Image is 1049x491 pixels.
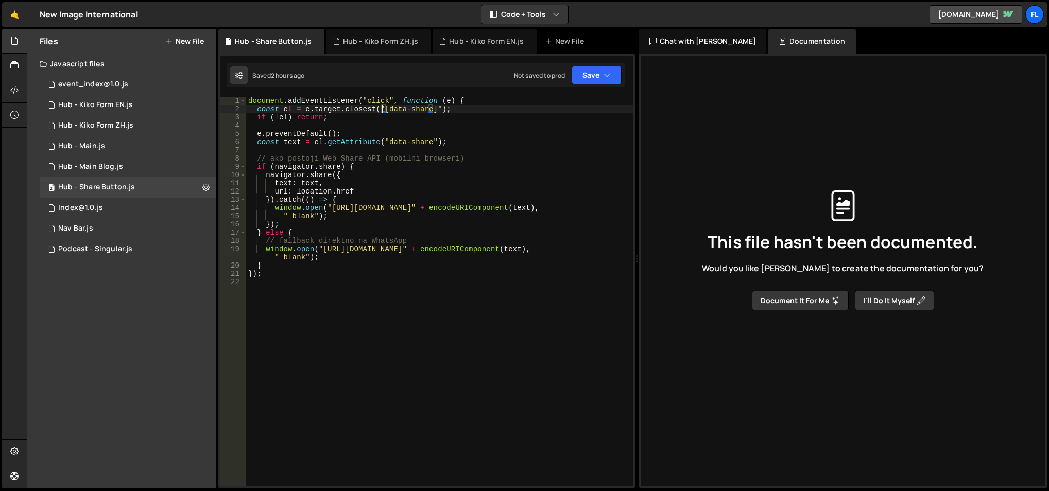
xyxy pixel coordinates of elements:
[930,5,1022,24] a: [DOMAIN_NAME]
[220,278,246,286] div: 22
[1025,5,1044,24] a: Fl
[58,100,133,110] div: Hub - Kiko Form EN.js
[40,218,216,239] div: 15795/46513.js
[572,66,622,84] button: Save
[220,196,246,204] div: 13
[48,184,55,192] span: 2
[220,105,246,113] div: 2
[220,97,246,105] div: 1
[449,36,524,46] div: Hub - Kiko Form EN.js
[220,237,246,245] div: 18
[220,121,246,130] div: 4
[220,229,246,237] div: 17
[2,2,27,27] a: 🤙
[40,156,216,177] div: 15795/46353.js
[220,179,246,187] div: 11
[58,203,103,213] div: Index@1.0.js
[481,5,568,24] button: Code + Tools
[855,291,934,310] button: I’ll do it myself
[58,162,123,171] div: Hub - Main Blog.js
[40,136,216,156] div: 15795/46323.js
[702,262,984,274] span: Would you like [PERSON_NAME] to create the documentation for you?
[40,74,216,95] div: 15795/42190.js
[220,204,246,212] div: 14
[165,37,204,45] button: New File
[343,36,418,46] div: Hub - Kiko Form ZH.js
[220,220,246,229] div: 16
[58,80,128,89] div: event_index@1.0.js
[40,36,58,47] h2: Files
[58,183,135,192] div: Hub - Share Button.js
[768,29,855,54] div: Documentation
[58,121,133,130] div: Hub - Kiko Form ZH.js
[220,245,246,261] div: 19
[252,71,305,80] div: Saved
[58,142,105,151] div: Hub - Main.js
[220,130,246,138] div: 5
[514,71,565,80] div: Not saved to prod
[40,95,216,115] div: Hub - Kiko Form EN.js
[220,171,246,179] div: 10
[40,177,216,198] div: 15795/47629.js
[27,54,216,74] div: Javascript files
[220,138,246,146] div: 6
[220,154,246,163] div: 8
[58,244,132,254] div: Podcast - Singular.js
[58,224,93,233] div: Nav Bar.js
[40,239,216,259] : 15795/46556.js
[752,291,849,310] button: Document it for me
[40,198,216,218] div: 15795/44313.js
[271,71,305,80] div: 2 hours ago
[220,261,246,270] div: 20
[708,234,978,250] span: This file hasn't been documented.
[545,36,588,46] div: New File
[40,115,216,136] div: 15795/47618.js
[220,212,246,220] div: 15
[220,187,246,196] div: 12
[639,29,767,54] div: Chat with [PERSON_NAME]
[220,163,246,171] div: 9
[235,36,312,46] div: Hub - Share Button.js
[220,113,246,121] div: 3
[220,270,246,278] div: 21
[220,146,246,154] div: 7
[40,8,138,21] div: New Image International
